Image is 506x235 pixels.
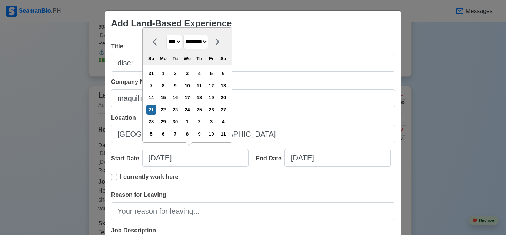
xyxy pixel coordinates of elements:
[182,53,192,63] div: We
[170,129,180,139] div: Choose Tuesday, October 7th, 2025
[111,202,395,220] input: Your reason for leaving...
[206,105,216,115] div: Choose Friday, September 26th, 2025
[170,117,180,127] div: Choose Tuesday, September 30th, 2025
[111,43,123,49] span: Title
[206,81,216,91] div: Choose Friday, September 12th, 2025
[182,81,192,91] div: Choose Wednesday, September 10th, 2025
[182,129,192,139] div: Choose Wednesday, October 8th, 2025
[146,68,156,78] div: Choose Sunday, August 31st, 2025
[218,68,228,78] div: Choose Saturday, September 6th, 2025
[182,68,192,78] div: Choose Wednesday, September 3rd, 2025
[218,105,228,115] div: Choose Saturday, September 27th, 2025
[194,129,204,139] div: Choose Thursday, October 9th, 2025
[206,92,216,102] div: Choose Friday, September 19th, 2025
[120,173,178,182] p: I currently work here
[182,105,192,115] div: Choose Wednesday, September 24th, 2025
[158,68,168,78] div: Choose Monday, September 1st, 2025
[182,92,192,102] div: Choose Wednesday, September 17th, 2025
[194,68,204,78] div: Choose Thursday, September 4th, 2025
[111,154,142,163] div: Start Date
[146,117,156,127] div: Choose Sunday, September 28th, 2025
[194,117,204,127] div: Choose Thursday, October 2nd, 2025
[182,117,192,127] div: Choose Wednesday, October 1st, 2025
[111,226,156,235] label: Job Description
[218,92,228,102] div: Choose Saturday, September 20th, 2025
[206,53,216,63] div: Fr
[256,154,284,163] div: End Date
[170,53,180,63] div: Tu
[111,54,395,72] input: Ex: Third Officer
[146,129,156,139] div: Choose Sunday, October 5th, 2025
[146,81,156,91] div: Choose Sunday, September 7th, 2025
[170,92,180,102] div: Choose Tuesday, September 16th, 2025
[158,129,168,139] div: Choose Monday, October 6th, 2025
[158,53,168,63] div: Mo
[158,92,168,102] div: Choose Monday, September 15th, 2025
[206,129,216,139] div: Choose Friday, October 10th, 2025
[146,105,156,115] div: Choose Sunday, September 21st, 2025
[218,117,228,127] div: Choose Saturday, October 4th, 2025
[111,89,395,107] input: Ex: Global Gateway
[194,53,204,63] div: Th
[170,105,180,115] div: Choose Tuesday, September 23rd, 2025
[146,92,156,102] div: Choose Sunday, September 14th, 2025
[218,53,228,63] div: Sa
[111,79,156,85] span: Company Name
[206,117,216,127] div: Choose Friday, October 3rd, 2025
[194,81,204,91] div: Choose Thursday, September 11th, 2025
[194,105,204,115] div: Choose Thursday, September 25th, 2025
[111,192,166,198] span: Reason for Leaving
[194,92,204,102] div: Choose Thursday, September 18th, 2025
[158,117,168,127] div: Choose Monday, September 29th, 2025
[158,81,168,91] div: Choose Monday, September 8th, 2025
[146,53,156,63] div: Su
[111,114,136,121] span: Location
[218,129,228,139] div: Choose Saturday, October 11th, 2025
[111,17,232,30] div: Add Land-Based Experience
[206,68,216,78] div: Choose Friday, September 5th, 2025
[145,68,229,140] div: month 2025-09
[170,68,180,78] div: Choose Tuesday, September 2nd, 2025
[218,81,228,91] div: Choose Saturday, September 13th, 2025
[158,105,168,115] div: Choose Monday, September 22nd, 2025
[170,81,180,91] div: Choose Tuesday, September 9th, 2025
[111,125,395,143] input: Ex: Manila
